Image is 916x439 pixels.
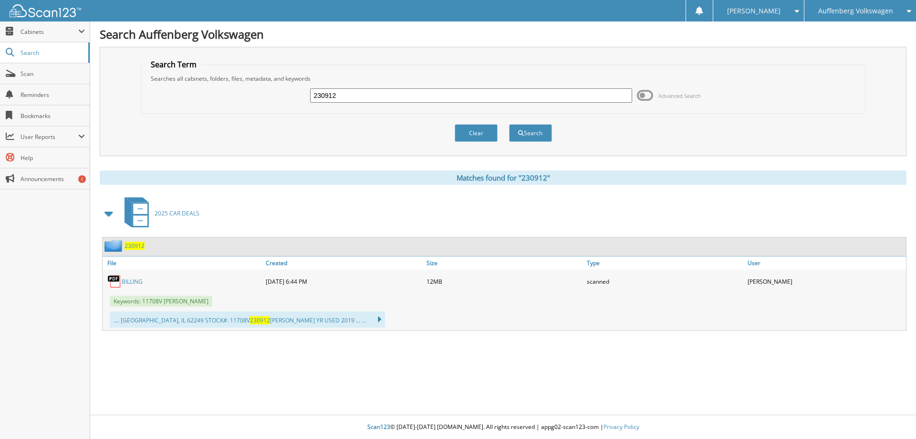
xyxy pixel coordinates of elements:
[21,91,85,99] span: Reminders
[21,70,85,78] span: Scan
[21,112,85,120] span: Bookmarks
[90,416,916,439] div: © [DATE]-[DATE] [DOMAIN_NAME]. All rights reserved | appg02-scan123-com |
[100,26,906,42] h1: Search Auffenberg Volkswagen
[604,423,639,431] a: Privacy Policy
[250,316,270,324] span: 230912
[367,423,390,431] span: Scan123
[100,171,906,185] div: Matches found for "230912"
[122,278,143,286] a: BILLING
[818,8,893,14] span: Auffenberg Volkswagen
[21,133,78,141] span: User Reports
[263,257,424,269] a: Created
[584,272,745,291] div: scanned
[110,311,385,328] div: .... [GEOGRAPHIC_DATA], IL 62249 STOCK#: 11708V [PERSON_NAME] YR USED 2019 ... ...
[584,257,745,269] a: Type
[658,92,701,99] span: Advanced Search
[125,242,145,250] a: 230912
[10,4,81,17] img: scan123-logo-white.svg
[21,49,83,57] span: Search
[119,194,199,232] a: 2025 CAR DEALS
[455,124,498,142] button: Clear
[103,257,263,269] a: File
[21,154,85,162] span: Help
[745,272,906,291] div: [PERSON_NAME]
[146,75,861,83] div: Searches all cabinets, folders, files, metadata, and keywords
[21,28,78,36] span: Cabinets
[509,124,552,142] button: Search
[263,272,424,291] div: [DATE] 6:44 PM
[155,209,199,217] span: 2025 CAR DEALS
[745,257,906,269] a: User
[727,8,781,14] span: [PERSON_NAME]
[78,175,86,183] div: 1
[146,59,201,70] legend: Search Term
[424,272,585,291] div: 12MB
[110,296,212,307] span: Keywords: 11708V [PERSON_NAME]
[21,175,85,183] span: Announcements
[107,274,122,289] img: PDF.png
[104,240,125,252] img: folder2.png
[424,257,585,269] a: Size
